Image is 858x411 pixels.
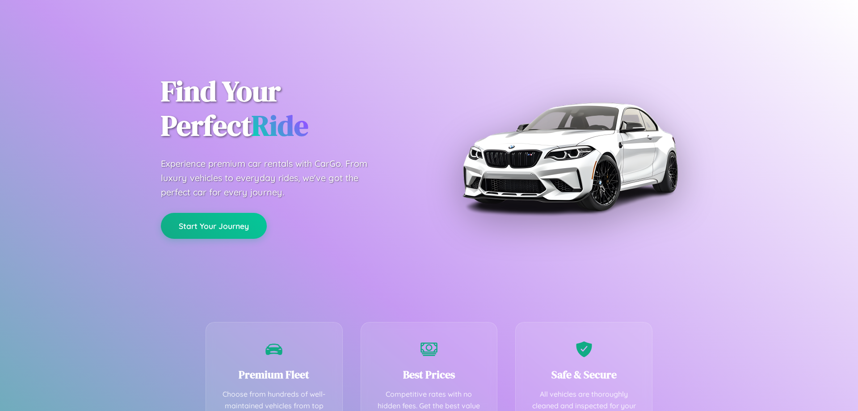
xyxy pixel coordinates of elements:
[219,367,329,382] h3: Premium Fleet
[458,45,681,268] img: Premium BMW car rental vehicle
[529,367,639,382] h3: Safe & Secure
[161,74,416,143] h1: Find Your Perfect
[161,157,384,199] p: Experience premium car rentals with CarGo. From luxury vehicles to everyday rides, we've got the ...
[374,367,484,382] h3: Best Prices
[161,213,267,239] button: Start Your Journey
[252,106,308,145] span: Ride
